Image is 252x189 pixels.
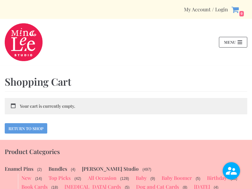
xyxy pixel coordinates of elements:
h1: Shopping Cart [5,75,247,88]
a: All Occasion [88,175,117,181]
span: (14) [35,176,43,181]
a: Mina Lee Studio [5,23,43,61]
a: My Account / Login [184,6,228,13]
span: (497) [142,167,152,172]
a: Baby [136,175,147,181]
button: Navigation Menu [219,37,247,48]
a: [PERSON_NAME] Studio [82,165,139,172]
div: Secondary Menu [184,6,228,13]
span: (2) [37,167,43,172]
span: 0 [239,11,244,16]
span: (5) [195,176,201,181]
p: Product Categories [5,147,247,156]
a: Birthday [207,175,227,181]
a: Return to shop [5,123,47,134]
a: Baby Boomer [162,175,192,181]
span: (42) [74,176,82,181]
a: Top Picks [49,175,71,181]
a: New [21,175,31,181]
div: Your cart is currently empty. [5,98,247,115]
img: user.png [223,162,240,180]
a: Enamel Pins [5,165,33,172]
a: 0 [231,6,244,14]
a: Bundles [49,165,67,172]
span: Menu [224,40,236,44]
span: (9) [150,176,156,181]
span: (93) [230,176,238,181]
span: (128) [120,176,130,181]
span: (4) [70,167,76,172]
